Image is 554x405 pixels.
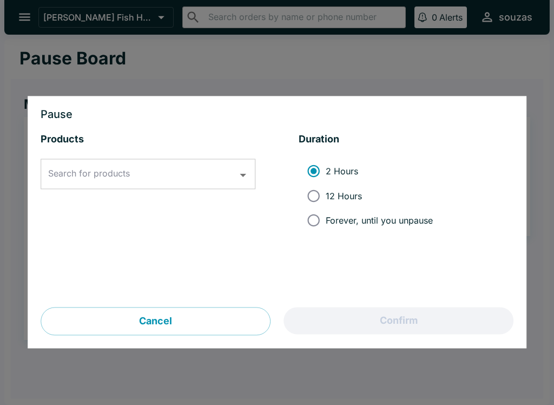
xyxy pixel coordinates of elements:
span: 2 Hours [326,166,358,177]
span: Forever, until you unpause [326,215,433,226]
h5: Duration [299,133,513,146]
h5: Products [41,133,255,146]
span: 12 Hours [326,191,362,201]
button: Open [235,167,252,184]
h3: Pause [41,109,513,120]
button: Cancel [41,308,271,336]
